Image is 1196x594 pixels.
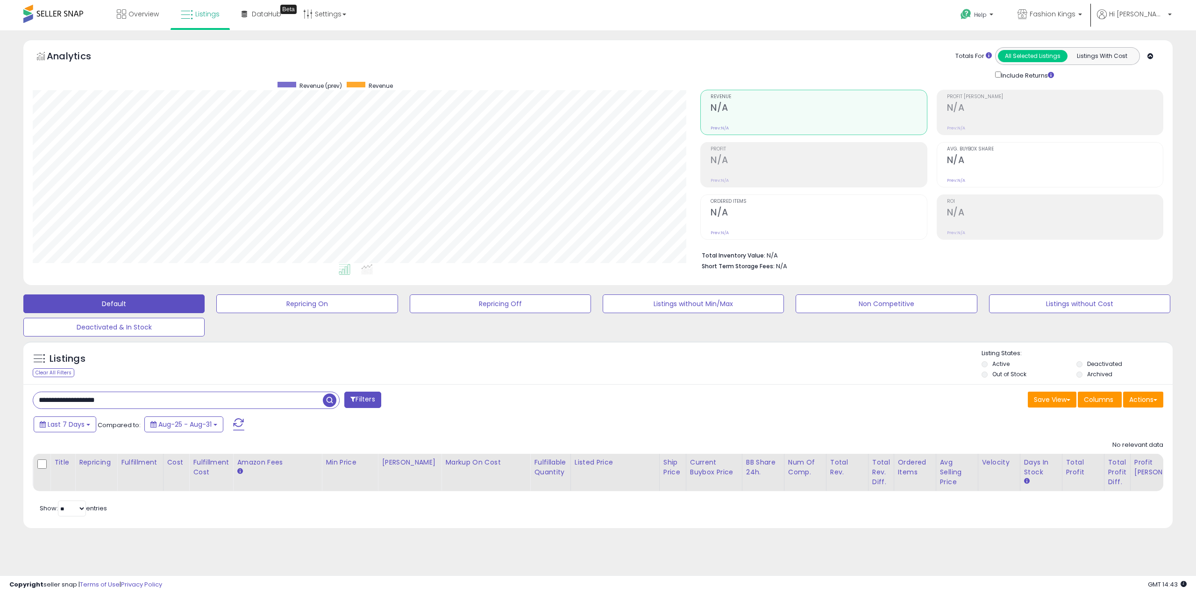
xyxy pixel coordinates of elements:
div: Totals For [955,52,992,61]
div: Fulfillment [121,458,159,467]
div: Num of Comp. [788,458,822,477]
div: Velocity [982,458,1016,467]
div: Ship Price [663,458,682,477]
span: Columns [1084,395,1113,404]
small: Prev: N/A [947,125,965,131]
h2: N/A [711,155,926,167]
div: Min Price [326,458,374,467]
button: Filters [344,392,381,408]
div: Cost [167,458,185,467]
span: ROI [947,199,1163,204]
a: Help [953,1,1003,30]
div: Total Rev. Diff. [872,458,890,487]
span: N/A [776,262,787,271]
span: Profit [711,147,926,152]
div: Profit [PERSON_NAME] [1134,458,1190,477]
button: All Selected Listings [998,50,1068,62]
small: Prev: N/A [711,230,729,236]
button: Last 7 Days [34,416,96,432]
span: Help [974,11,987,19]
button: Columns [1078,392,1122,408]
label: Active [992,360,1010,368]
div: Title [54,458,71,467]
b: Short Term Storage Fees: [702,262,775,270]
small: Amazon Fees. [237,467,242,476]
h2: N/A [947,207,1163,220]
th: The percentage added to the cost of goods (COGS) that forms the calculator for Min & Max prices. [441,454,530,491]
button: Repricing Off [410,294,591,313]
h5: Analytics [47,50,109,65]
span: Hi [PERSON_NAME] [1109,9,1165,19]
span: Overview [128,9,159,19]
button: Repricing On [216,294,398,313]
a: Hi [PERSON_NAME] [1097,9,1172,30]
span: Fashion Kings [1030,9,1075,19]
button: Listings With Cost [1067,50,1137,62]
button: Aug-25 - Aug-31 [144,416,223,432]
button: Listings without Min/Max [603,294,784,313]
span: Listings [195,9,220,19]
button: Actions [1123,392,1163,408]
div: Ordered Items [898,458,932,477]
span: Ordered Items [711,199,926,204]
span: Revenue [369,82,393,90]
b: Total Inventory Value: [702,251,765,259]
div: [PERSON_NAME] [382,458,437,467]
div: Days In Stock [1024,458,1058,477]
div: Fulfillment Cost [193,458,229,477]
span: Last 7 Days [48,420,85,429]
div: Include Returns [988,70,1065,80]
div: Tooltip anchor [280,5,297,14]
small: Prev: N/A [947,230,965,236]
span: DataHub [252,9,281,19]
small: Prev: N/A [711,178,729,183]
li: N/A [702,249,1156,260]
span: Profit [PERSON_NAME] [947,94,1163,100]
div: Markup on Cost [445,458,526,467]
span: Show: entries [40,504,107,513]
div: Fulfillable Quantity [534,458,566,477]
button: Listings without Cost [989,294,1170,313]
div: Amazon Fees [237,458,318,467]
span: Revenue [711,94,926,100]
span: Revenue (prev) [299,82,342,90]
label: Out of Stock [992,370,1026,378]
label: Deactivated [1087,360,1122,368]
div: Clear All Filters [33,368,74,377]
small: Prev: N/A [711,125,729,131]
div: Total Profit Diff. [1108,458,1126,487]
h2: N/A [947,102,1163,115]
div: Avg Selling Price [940,458,974,487]
label: Archived [1087,370,1112,378]
div: Total Profit [1066,458,1100,477]
div: Current Buybox Price [690,458,738,477]
h2: N/A [947,155,1163,167]
h5: Listings [50,352,85,365]
span: Compared to: [98,421,141,429]
i: Get Help [960,8,972,20]
h2: N/A [711,207,926,220]
h2: N/A [711,102,926,115]
small: Prev: N/A [947,178,965,183]
div: No relevant data [1112,441,1163,450]
div: Listed Price [575,458,655,467]
button: Deactivated & In Stock [23,318,205,336]
div: Repricing [79,458,113,467]
p: Listing States: [982,349,1173,358]
div: Total Rev. [830,458,864,477]
button: Save View [1028,392,1076,408]
span: Aug-25 - Aug-31 [158,420,212,429]
button: Default [23,294,205,313]
div: BB Share 24h. [746,458,780,477]
button: Non Competitive [796,294,977,313]
span: Avg. Buybox Share [947,147,1163,152]
small: Days In Stock. [1024,477,1030,486]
